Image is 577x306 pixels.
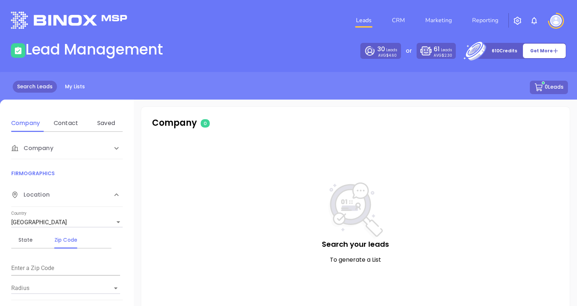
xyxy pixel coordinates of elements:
div: State [11,235,40,244]
img: NoSearch [328,182,383,239]
span: 61 [434,45,440,53]
a: Search Leads [13,81,57,93]
div: Company [11,119,40,128]
button: 0Leads [530,81,568,94]
div: Location [11,183,123,207]
img: user [550,15,562,27]
div: Zip Code [52,235,80,244]
h1: Lead Management [25,41,163,58]
p: Leads [377,45,397,54]
p: 610 Credits [492,47,517,55]
a: My Lists [61,81,89,93]
div: Saved [92,119,120,128]
a: Leads [353,13,375,28]
div: [GEOGRAPHIC_DATA] [11,217,123,228]
p: Leads [434,45,452,54]
span: 30 [377,45,385,53]
p: FIRMOGRAPHICS [11,169,123,177]
a: CRM [389,13,408,28]
div: Contact [52,119,80,128]
img: iconNotification [530,16,539,25]
img: iconSetting [513,16,522,25]
span: Company [11,144,53,153]
button: Get More [523,43,566,59]
button: Open [111,283,121,293]
p: AVG [434,54,452,57]
p: or [406,47,412,55]
span: 0 [201,119,210,128]
label: Country [11,212,26,216]
span: Location [11,190,50,199]
p: Search your leads [156,239,555,250]
img: logo [11,12,127,29]
a: Marketing [422,13,455,28]
p: To generate a List [156,255,555,264]
p: AVG [378,54,397,57]
span: $4.60 [386,53,397,58]
div: Company [11,137,123,159]
span: $2.30 [442,53,452,58]
p: Company [152,116,315,129]
a: Reporting [469,13,501,28]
